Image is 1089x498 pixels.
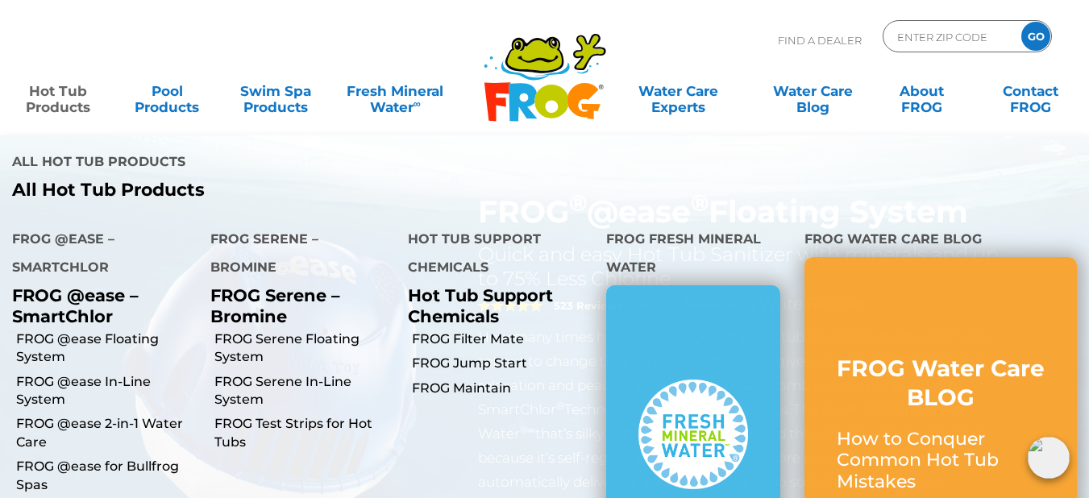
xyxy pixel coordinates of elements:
[214,373,397,409] a: FROG Serene In-Line System
[412,330,594,348] a: FROG Filter Mate
[1021,22,1050,51] input: GO
[414,98,421,110] sup: ∞
[12,225,186,285] h4: FROG @ease – SmartChlor
[214,415,397,451] a: FROG Test Strips for Hot Tubs
[778,20,862,60] p: Find A Dealer
[412,380,594,397] a: FROG Maintain
[16,373,198,409] a: FROG @ease In-Line System
[16,458,198,494] a: FROG @ease for Bullfrog Spas
[837,354,1045,413] h3: FROG Water Care BLOG
[16,330,198,367] a: FROG @ease Floating System
[771,75,855,107] a: Water CareBlog
[606,225,780,285] h4: FROG Fresh Mineral Water
[609,75,746,107] a: Water CareExperts
[343,75,448,107] a: Fresh MineralWater∞
[12,285,186,326] p: FROG @ease – SmartChlor
[210,285,384,326] p: FROG Serene – Bromine
[896,25,1004,48] input: Zip Code Form
[214,330,397,367] a: FROG Serene Floating System
[879,75,964,107] a: AboutFROG
[16,75,101,107] a: Hot TubProducts
[16,415,198,451] a: FROG @ease 2-in-1 Water Care
[12,147,533,180] h4: All Hot Tub Products
[804,225,1077,257] h4: FROG Water Care Blog
[210,225,384,285] h4: FROG Serene – Bromine
[408,225,582,285] h4: Hot Tub Support Chemicals
[988,75,1073,107] a: ContactFROG
[12,180,533,201] a: All Hot Tub Products
[125,75,210,107] a: PoolProducts
[234,75,318,107] a: Swim SpaProducts
[1028,437,1070,479] img: openIcon
[412,355,594,372] a: FROG Jump Start
[408,285,553,326] a: Hot Tub Support Chemicals
[837,429,1045,492] p: How to Conquer Common Hot Tub Mistakes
